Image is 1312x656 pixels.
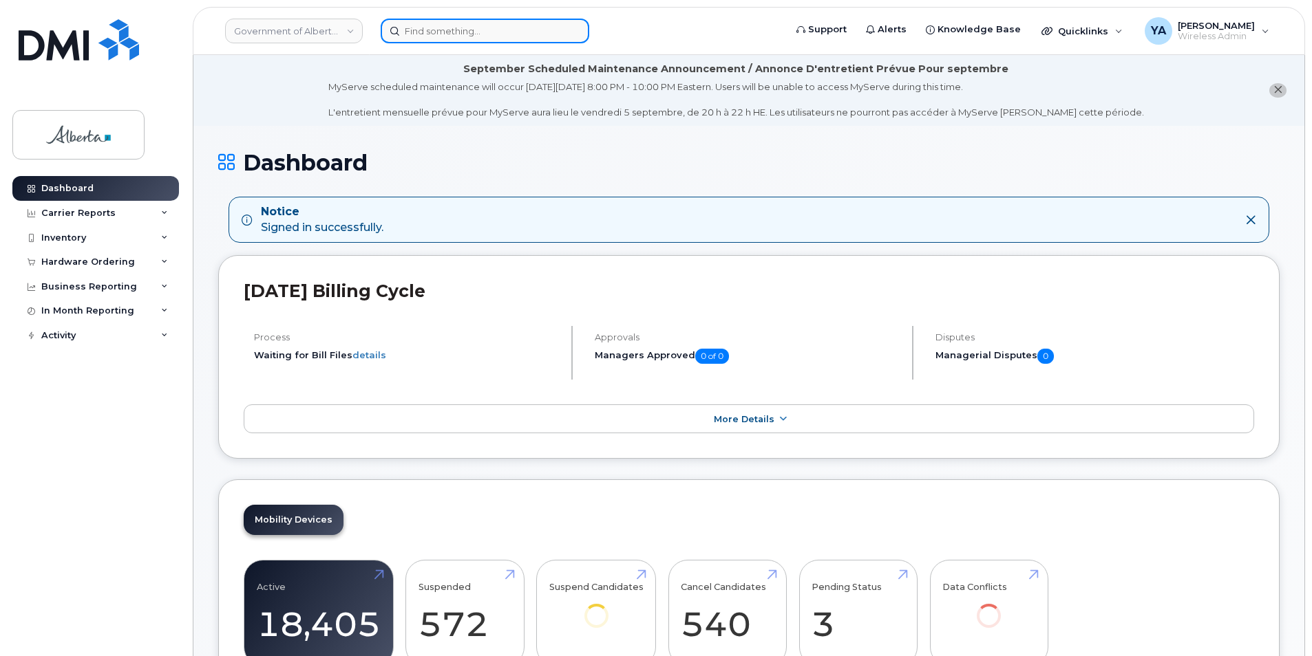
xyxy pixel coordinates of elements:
h4: Approvals [595,332,900,342]
h4: Process [254,332,560,342]
div: MyServe scheduled maintenance will occur [DATE][DATE] 8:00 PM - 10:00 PM Eastern. Users will be u... [328,80,1144,119]
div: September Scheduled Maintenance Announcement / Annonce D'entretient Prévue Pour septembre [463,62,1008,76]
span: 0 of 0 [695,349,729,364]
h2: [DATE] Billing Cycle [244,281,1254,301]
strong: Notice [261,204,383,220]
a: Data Conflicts [942,568,1035,647]
h1: Dashboard [218,151,1280,175]
span: 0 [1037,349,1054,364]
h4: Disputes [935,332,1254,342]
h5: Managers Approved [595,349,900,364]
h5: Managerial Disputes [935,349,1254,364]
a: details [352,349,386,360]
button: close notification [1269,83,1287,98]
div: Signed in successfully. [261,204,383,236]
a: Mobility Devices [244,505,343,535]
span: More Details [714,414,774,424]
a: Suspend Candidates [549,568,644,647]
li: Waiting for Bill Files [254,349,560,362]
